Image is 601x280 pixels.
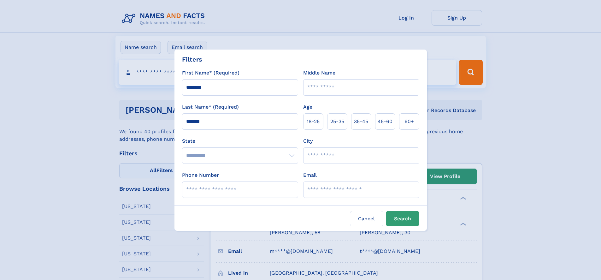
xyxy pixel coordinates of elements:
[182,171,219,179] label: Phone Number
[182,55,202,64] div: Filters
[378,118,392,125] span: 45‑60
[303,103,312,111] label: Age
[182,69,239,77] label: First Name* (Required)
[307,118,320,125] span: 18‑25
[354,118,368,125] span: 35‑45
[182,103,239,111] label: Last Name* (Required)
[330,118,344,125] span: 25‑35
[303,69,335,77] label: Middle Name
[404,118,414,125] span: 60+
[182,137,298,145] label: State
[386,211,419,226] button: Search
[303,171,317,179] label: Email
[303,137,313,145] label: City
[350,211,383,226] label: Cancel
